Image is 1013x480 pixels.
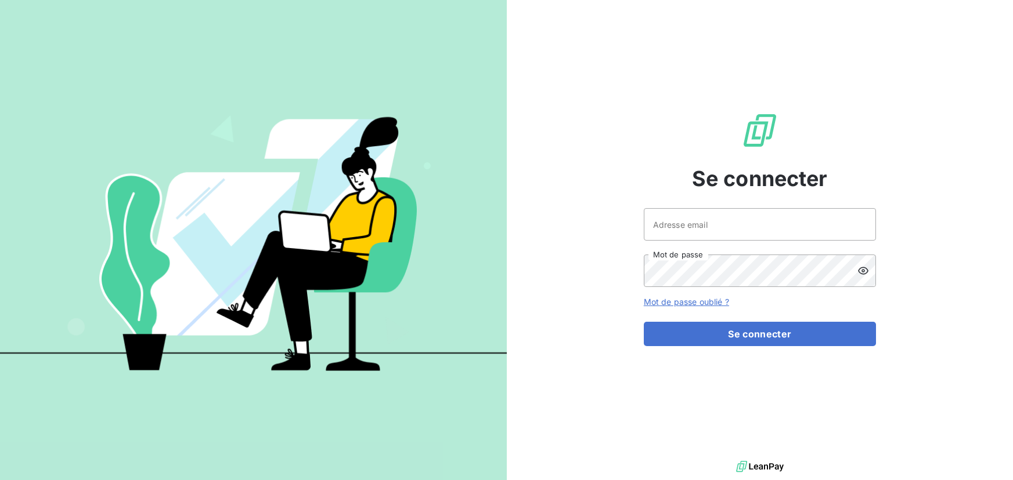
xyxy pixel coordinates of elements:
[644,297,729,307] a: Mot de passe oublié ?
[692,163,828,194] span: Se connecter
[736,458,784,475] img: logo
[644,322,876,346] button: Se connecter
[741,112,778,149] img: Logo LeanPay
[644,208,876,241] input: placeholder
